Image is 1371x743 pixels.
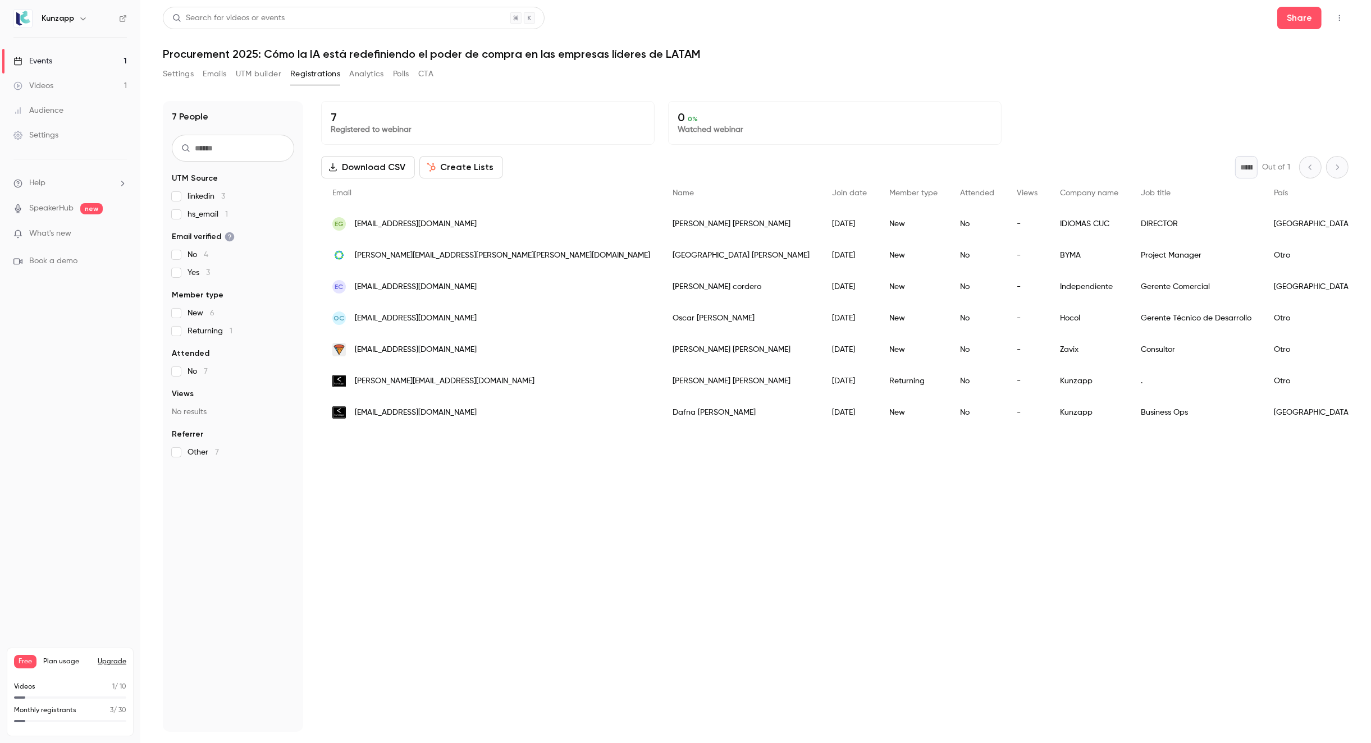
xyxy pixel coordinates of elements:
[98,657,126,666] button: Upgrade
[821,365,878,397] div: [DATE]
[1060,189,1118,197] span: Company name
[688,115,698,123] span: 0 %
[1274,189,1288,197] span: País
[1141,189,1171,197] span: Job title
[1263,208,1362,240] div: [GEOGRAPHIC_DATA]
[1049,365,1130,397] div: Kunzapp
[355,407,477,419] span: [EMAIL_ADDRESS][DOMAIN_NAME]
[206,269,210,277] span: 3
[1263,397,1362,428] div: [GEOGRAPHIC_DATA]
[14,682,35,692] p: Videos
[172,388,194,400] span: Views
[878,302,949,334] div: New
[418,65,433,83] button: CTA
[661,208,821,240] div: [PERSON_NAME] [PERSON_NAME]
[949,208,1006,240] div: No
[878,208,949,240] div: New
[331,111,645,124] p: 7
[355,313,477,324] span: [EMAIL_ADDRESS][DOMAIN_NAME]
[1049,240,1130,271] div: BYMA
[335,282,344,292] span: ec
[878,240,949,271] div: New
[215,448,219,456] span: 7
[673,189,694,197] span: Name
[332,189,351,197] span: Email
[949,240,1006,271] div: No
[1263,365,1362,397] div: Otro
[1277,7,1322,29] button: Share
[949,302,1006,334] div: No
[172,429,203,440] span: Referrer
[661,397,821,428] div: Dafna [PERSON_NAME]
[163,47,1349,61] h1: Procurement 2025: Cómo la IA está redefiniendo el poder de compra en las empresas líderes de LATAM
[172,290,223,301] span: Member type
[1049,397,1130,428] div: Kunzapp
[878,397,949,428] div: New
[13,105,63,116] div: Audience
[1263,271,1362,302] div: [GEOGRAPHIC_DATA]
[80,203,103,214] span: new
[832,189,867,197] span: Join date
[1263,240,1362,271] div: Otro
[1049,334,1130,365] div: Zavix
[349,65,384,83] button: Analytics
[163,65,194,83] button: Settings
[355,218,477,230] span: [EMAIL_ADDRESS][DOMAIN_NAME]
[14,10,32,27] img: Kunzapp
[355,344,477,356] span: [EMAIL_ADDRESS][DOMAIN_NAME]
[188,249,208,260] span: No
[331,124,645,135] p: Registered to webinar
[172,348,209,359] span: Attended
[236,65,281,83] button: UTM builder
[1049,302,1130,334] div: Hocol
[188,366,208,377] span: No
[188,447,219,458] span: Other
[204,251,208,259] span: 4
[188,308,214,319] span: New
[172,173,294,458] section: facet-groups
[661,240,821,271] div: [GEOGRAPHIC_DATA] [PERSON_NAME]
[112,684,115,690] span: 1
[1006,208,1049,240] div: -
[1130,365,1263,397] div: .
[1130,397,1263,428] div: Business Ops
[210,309,214,317] span: 6
[332,374,346,388] img: kunzapp.com
[172,173,218,184] span: UTM Source
[204,368,208,375] span: 7
[1006,397,1049,428] div: -
[172,231,235,242] span: Email verified
[821,208,878,240] div: [DATE]
[949,271,1006,302] div: No
[13,130,58,141] div: Settings
[1130,208,1263,240] div: DIRECTOR
[1017,189,1038,197] span: Views
[110,707,113,714] span: 3
[355,281,477,293] span: [EMAIL_ADDRESS][DOMAIN_NAME]
[1263,302,1362,334] div: Otro
[290,65,340,83] button: Registrations
[29,177,45,189] span: Help
[188,209,228,220] span: hs_email
[1049,271,1130,302] div: Independiente
[1130,302,1263,334] div: Gerente Técnico de Desarrollo
[29,255,77,267] span: Book a demo
[321,156,415,178] button: Download CSV
[1263,334,1362,365] div: Otro
[225,210,228,218] span: 1
[13,56,52,67] div: Events
[1006,334,1049,365] div: -
[13,80,53,91] div: Videos
[889,189,938,197] span: Member type
[419,156,503,178] button: Create Lists
[230,327,232,335] span: 1
[821,397,878,428] div: [DATE]
[13,177,127,189] li: help-dropdown-opener
[949,365,1006,397] div: No
[172,12,285,24] div: Search for videos or events
[42,13,74,24] h6: Kunzapp
[334,313,345,323] span: OC
[878,334,949,365] div: New
[43,657,91,666] span: Plan usage
[1130,271,1263,302] div: Gerente Comercial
